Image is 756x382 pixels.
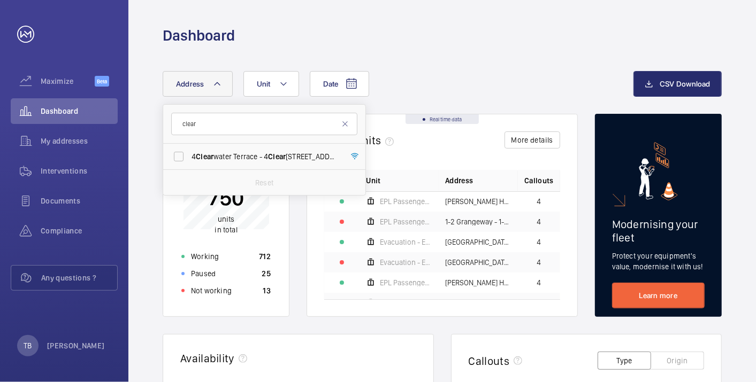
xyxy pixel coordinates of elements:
[469,354,510,368] h2: Callouts
[41,196,118,206] span: Documents
[176,80,204,88] span: Address
[192,151,339,162] span: 4 water Terrace - 4 [STREET_ADDRESS]
[445,279,511,286] span: [PERSON_NAME] House - [PERSON_NAME][GEOGRAPHIC_DATA]
[262,268,271,279] p: 25
[191,251,219,262] p: Working
[366,175,380,186] span: Unit
[41,76,95,87] span: Maximize
[445,175,473,186] span: Address
[505,131,560,149] button: More details
[445,218,511,225] span: 1-2 Grangeway - 1-2 [GEOGRAPHIC_DATA]
[524,175,554,186] span: Callouts
[537,218,541,225] span: 4
[380,218,432,225] span: EPL Passenger Lift
[41,225,118,236] span: Compliance
[380,259,432,266] span: Evacuation - EPL No 4 Flats 45-101 R/h
[95,76,109,87] span: Beta
[243,71,299,97] button: Unit
[660,80,711,88] span: CSV Download
[639,142,678,200] img: marketing-card.svg
[356,134,399,147] span: units
[380,198,432,205] span: EPL Passenger Lift No 1
[537,259,541,266] span: 4
[651,352,704,370] button: Origin
[255,177,273,188] p: Reset
[41,272,117,283] span: Any questions ?
[41,106,118,116] span: Dashboard
[257,80,271,88] span: Unit
[259,251,271,262] p: 712
[537,238,541,246] span: 4
[598,352,651,370] button: Type
[612,251,705,272] p: Protect your equipment's value, modernise it with us!
[445,259,511,266] span: [GEOGRAPHIC_DATA] C Flats 45-101 - High Risk Building - [GEOGRAPHIC_DATA] 45-101
[41,166,118,176] span: Interventions
[180,352,234,365] h2: Availability
[163,71,233,97] button: Address
[191,285,232,296] p: Not working
[380,238,432,246] span: Evacuation - EPL No 3 Flats 45-101 L/h
[537,279,541,286] span: 4
[633,71,722,97] button: CSV Download
[537,198,541,205] span: 4
[171,113,357,135] input: Search by address
[208,214,244,236] p: in total
[41,136,118,146] span: My addresses
[24,340,32,351] p: TB
[445,198,511,205] span: [PERSON_NAME] House - High Risk Building - [PERSON_NAME][GEOGRAPHIC_DATA]
[612,217,705,244] h2: Modernising your fleet
[406,114,479,124] div: Real time data
[310,71,369,97] button: Date
[323,80,339,88] span: Date
[263,285,271,296] p: 13
[47,340,105,351] p: [PERSON_NAME]
[191,268,216,279] p: Paused
[218,215,235,224] span: units
[380,279,432,286] span: EPL Passenger Lift No 2
[208,185,244,212] p: 750
[612,283,705,308] a: Learn more
[163,26,235,45] h1: Dashboard
[268,152,286,161] span: Clear
[445,238,511,246] span: [GEOGRAPHIC_DATA] C Flats 45-101 - High Risk Building - [GEOGRAPHIC_DATA] 45-101
[196,152,213,161] span: Clear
